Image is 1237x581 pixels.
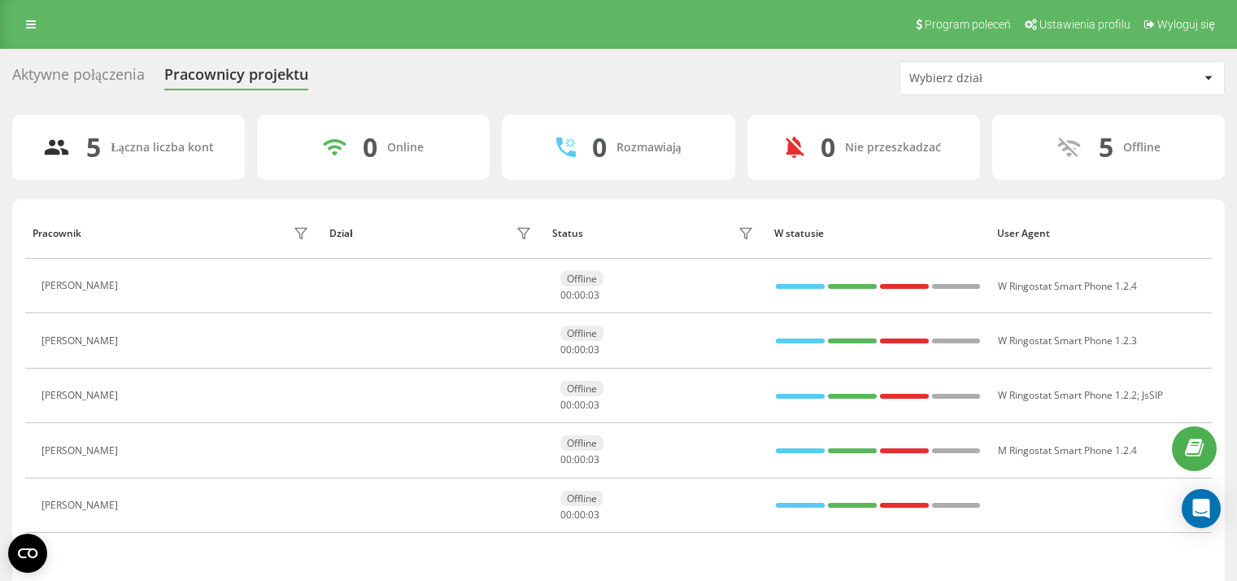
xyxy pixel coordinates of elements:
[821,132,835,163] div: 0
[560,343,572,356] span: 00
[1039,18,1130,31] span: Ustawienia profilu
[1123,141,1161,155] div: Offline
[925,18,1011,31] span: Program poleceń
[8,534,47,573] button: Open CMP widget
[560,400,599,411] div: : :
[588,508,599,522] span: 03
[560,290,599,301] div: : :
[574,343,586,356] span: 00
[560,452,572,466] span: 00
[41,445,122,456] div: [PERSON_NAME]
[560,325,603,341] div: Offline
[560,288,572,302] span: 00
[998,443,1137,457] span: M Ringostat Smart Phone 1.2.4
[998,334,1137,347] span: W Ringostat Smart Phone 1.2.3
[86,132,101,163] div: 5
[12,66,145,91] div: Aktywne połączenia
[41,335,122,347] div: [PERSON_NAME]
[845,141,941,155] div: Nie przeszkadzać
[560,271,603,286] div: Offline
[574,452,586,466] span: 00
[1182,489,1221,528] div: Open Intercom Messenger
[616,141,682,155] div: Rozmawiają
[592,132,607,163] div: 0
[560,435,603,451] div: Offline
[774,228,982,239] div: W statusie
[560,344,599,356] div: : :
[387,141,424,155] div: Online
[560,398,572,412] span: 00
[41,500,122,511] div: [PERSON_NAME]
[164,66,308,91] div: Pracownicy projektu
[574,508,586,522] span: 00
[588,452,599,466] span: 03
[588,398,599,412] span: 03
[560,509,599,521] div: : :
[111,141,213,155] div: Łączna liczba kont
[998,388,1137,402] span: W Ringostat Smart Phone 1.2.2
[363,132,377,163] div: 0
[1142,388,1163,402] span: JsSIP
[41,280,122,291] div: [PERSON_NAME]
[909,72,1104,85] div: Wybierz dział
[33,228,81,239] div: Pracownik
[998,279,1137,293] span: W Ringostat Smart Phone 1.2.4
[329,228,352,239] div: Dział
[560,381,603,396] div: Offline
[552,228,583,239] div: Status
[560,508,572,522] span: 00
[41,390,122,401] div: [PERSON_NAME]
[997,228,1204,239] div: User Agent
[588,343,599,356] span: 03
[588,288,599,302] span: 03
[1099,132,1113,163] div: 5
[560,454,599,465] div: : :
[574,288,586,302] span: 00
[560,491,603,506] div: Offline
[574,398,586,412] span: 00
[1157,18,1215,31] span: Wyloguj się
